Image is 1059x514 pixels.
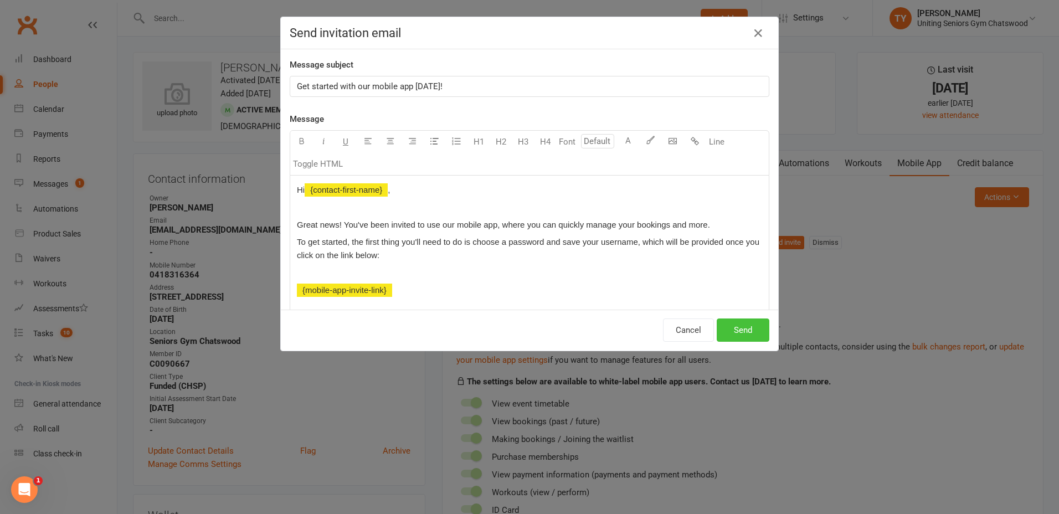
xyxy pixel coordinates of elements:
button: U [335,131,357,153]
button: Cancel [663,318,714,342]
input: Default [581,134,614,148]
iframe: Intercom live chat [11,476,38,503]
button: Close [749,24,767,42]
button: H1 [467,131,490,153]
button: Send [717,318,769,342]
button: Toggle HTML [290,153,346,175]
span: U [343,137,348,147]
button: H3 [512,131,534,153]
button: Font [556,131,578,153]
span: , [388,185,390,194]
button: Line [706,131,728,153]
label: Message [290,112,324,126]
h4: Send invitation email [290,26,769,40]
span: Hi [297,185,305,194]
span: 1 [34,476,43,485]
button: H4 [534,131,556,153]
span: Great news! You've been invited to use our mobile app, where you can quickly manage your bookings... [297,220,710,229]
label: Message subject [290,58,353,71]
button: H2 [490,131,512,153]
button: A [617,131,639,153]
span: Get started with our mobile app [DATE]! [297,81,443,91]
span: To get started, the first thing you'll need to do is choose a password and save your username, wh... [297,237,762,260]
